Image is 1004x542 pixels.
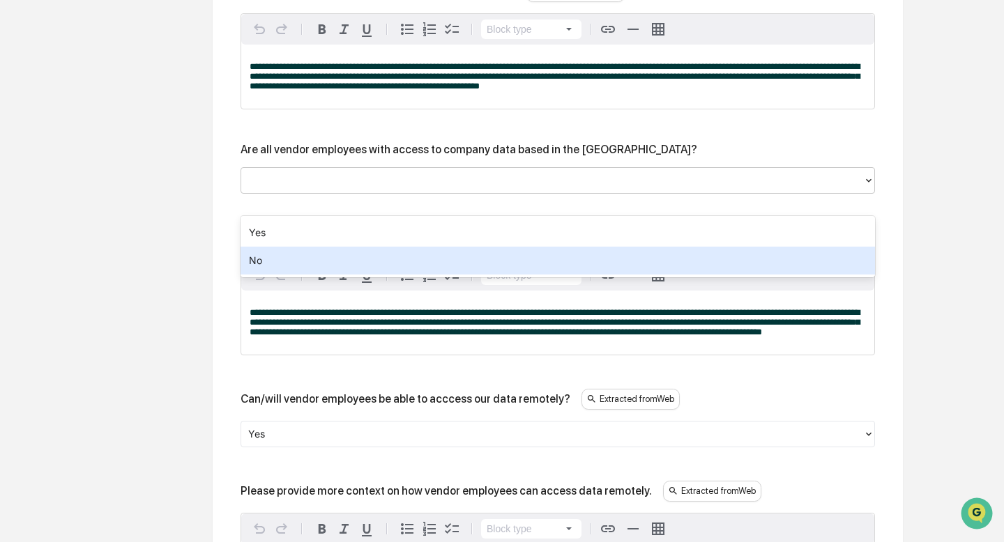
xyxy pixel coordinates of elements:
[241,143,697,156] div: Are all vendor employees with access to company data based in the [GEOGRAPHIC_DATA]?
[96,170,178,195] a: 🗄️Attestations
[28,202,88,216] span: Data Lookup
[241,392,570,405] div: Can/will vendor employees be able to acccess our data remotely?
[14,29,254,52] p: How can we help?
[356,518,378,540] button: Underline
[481,20,581,39] button: Block type
[481,519,581,539] button: Block type
[241,247,875,274] div: No
[241,484,652,497] div: Please provide more context on how vendor employees can access data remotely.
[241,219,875,247] div: Yes
[28,176,90,189] span: Preclearance
[139,236,169,247] span: Pylon
[47,121,176,132] div: We're available if you need us!
[14,203,25,215] div: 🔎
[98,235,169,247] a: Powered byPylon
[356,18,378,40] button: Underline
[311,518,333,540] button: Bold
[14,177,25,188] div: 🖐️
[333,518,356,540] button: Italic
[333,18,356,40] button: Italic
[959,496,997,534] iframe: Open customer support
[8,170,96,195] a: 🖐️Preclearance
[14,107,39,132] img: 1746055101610-c473b297-6a78-478c-a979-82029cc54cd1
[581,389,680,410] div: Extracted from Web
[8,196,93,222] a: 🔎Data Lookup
[663,481,761,502] div: Extracted from Web
[237,111,254,127] button: Start new chat
[115,176,173,189] span: Attestations
[101,177,112,188] div: 🗄️
[311,18,333,40] button: Bold
[47,107,229,121] div: Start new chat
